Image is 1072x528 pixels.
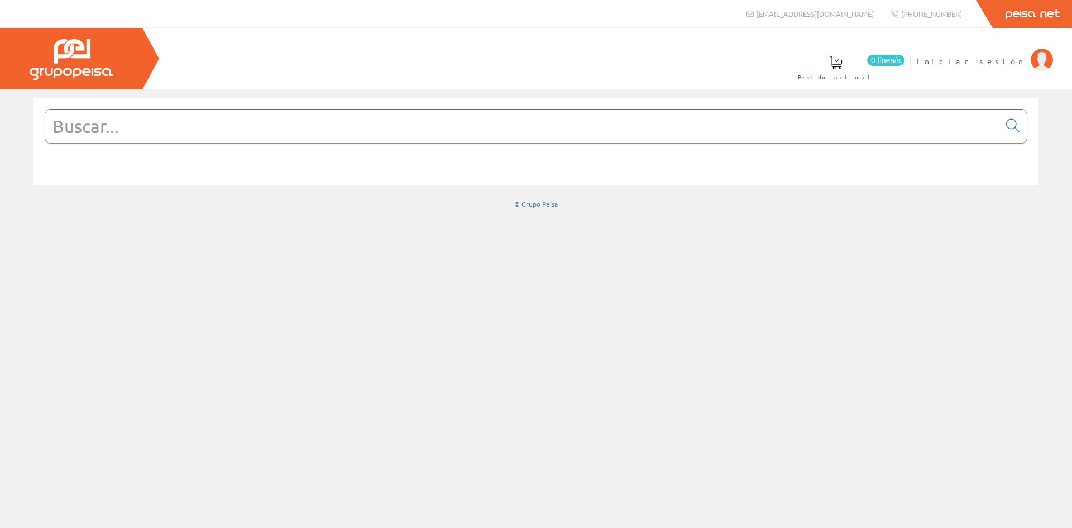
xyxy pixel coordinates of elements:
span: 0 línea/s [867,55,904,66]
span: Iniciar sesión [917,55,1025,66]
span: Pedido actual [798,72,874,83]
span: [EMAIL_ADDRESS][DOMAIN_NAME] [757,9,874,18]
span: [PHONE_NUMBER] [901,9,962,18]
img: Grupo Peisa [30,39,113,80]
div: © Grupo Peisa [33,199,1038,209]
input: Buscar... [45,110,999,143]
a: Iniciar sesión [917,46,1053,57]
